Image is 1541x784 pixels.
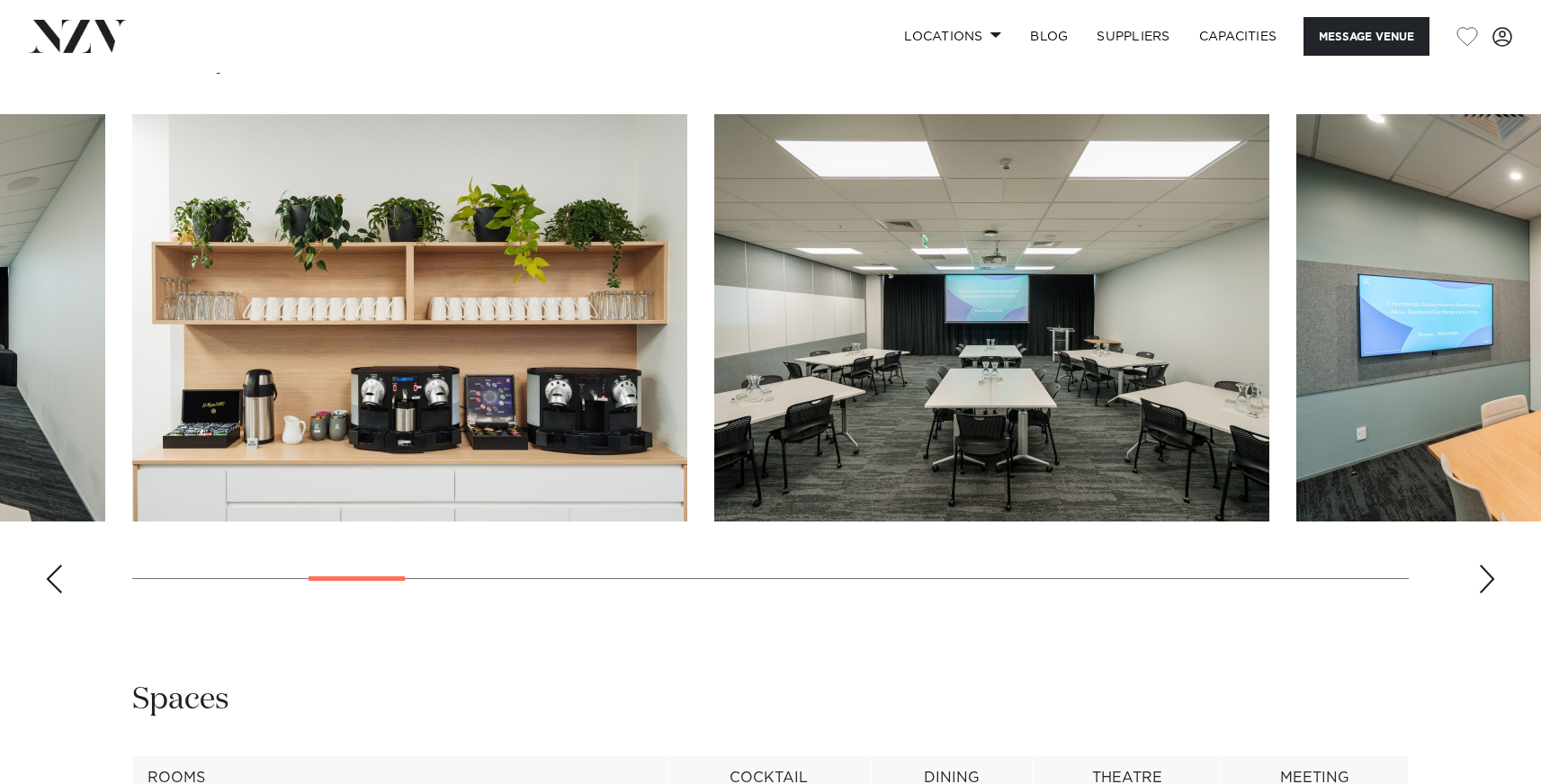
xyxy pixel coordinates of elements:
h2: Spaces [132,680,229,720]
swiper-slide: 6 / 29 [714,114,1269,521]
img: nzv-logo.png [29,20,127,52]
a: BLOG [1016,17,1082,56]
a: Locations [890,17,1016,56]
a: SUPPLIERS [1082,17,1184,56]
swiper-slide: 5 / 29 [132,114,687,521]
a: Capacities [1185,17,1292,56]
button: Message Venue [1304,17,1429,56]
